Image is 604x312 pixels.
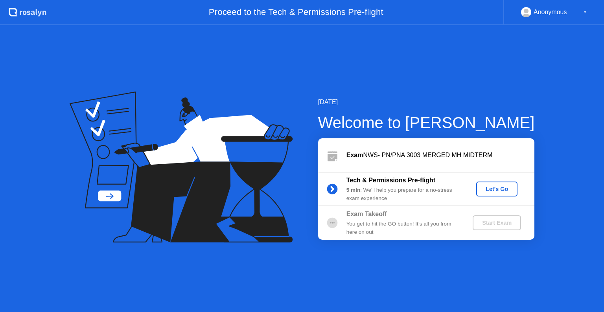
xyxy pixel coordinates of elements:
b: Exam [346,152,363,158]
div: NWS- PN/PNA 3003 MERGED MH MIDTERM [346,150,534,160]
div: Anonymous [534,7,567,17]
b: Tech & Permissions Pre-flight [346,177,435,184]
div: [DATE] [318,97,535,107]
div: : We’ll help you prepare for a no-stress exam experience [346,186,460,202]
b: 5 min [346,187,361,193]
div: ▼ [583,7,587,17]
div: You get to hit the GO button! It’s all you from here on out [346,220,460,236]
button: Let's Go [476,182,517,196]
div: Welcome to [PERSON_NAME] [318,111,535,134]
div: Let's Go [479,186,514,192]
div: Start Exam [476,220,518,226]
b: Exam Takeoff [346,211,387,217]
button: Start Exam [473,215,521,230]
